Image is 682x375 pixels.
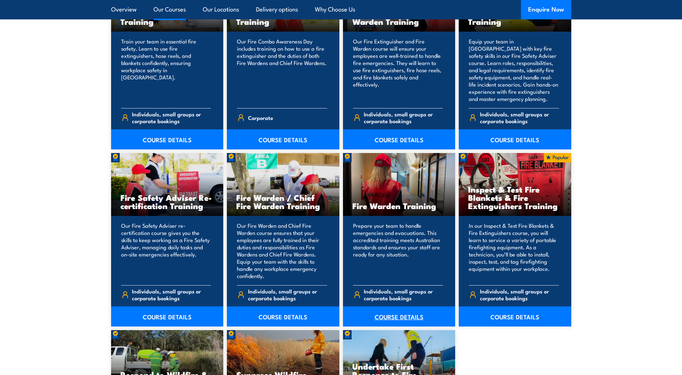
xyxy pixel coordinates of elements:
h3: Inspect & Test Fire Blankets & Fire Extinguishers Training [468,185,562,210]
p: Prepare your team to handle emergencies and evacuations. This accredited training meets Australia... [353,222,443,279]
h3: Fire Warden Training [352,202,446,210]
a: COURSE DETAILS [459,129,571,149]
a: COURSE DETAILS [227,306,339,327]
a: COURSE DETAILS [343,306,456,327]
h3: Fire Warden / Chief Fire Warden Training [236,193,330,210]
p: In our Inspect & Test Fire Blankets & Fire Extinguishers course, you will learn to service a vari... [469,222,559,279]
a: COURSE DETAILS [343,129,456,149]
h3: Fire Extinguisher / Fire Warden Training [352,9,446,26]
a: COURSE DETAILS [111,129,224,149]
p: Our Fire Combo Awareness Day includes training on how to use a fire extinguisher and the duties o... [237,38,327,102]
a: COURSE DETAILS [111,306,224,327]
p: Equip your team in [GEOGRAPHIC_DATA] with key fire safety skills in our Fire Safety Adviser cours... [469,38,559,102]
p: Our Fire Warden and Chief Fire Warden course ensures that your employees are fully trained in the... [237,222,327,279]
h3: Fire Extinguisher Training [120,9,214,26]
span: Individuals, small groups or corporate bookings [480,288,559,301]
p: Train your team in essential fire safety. Learn to use fire extinguishers, hose reels, and blanke... [121,38,211,102]
p: Our Fire Extinguisher and Fire Warden course will ensure your employees are well-trained to handl... [353,38,443,102]
span: Individuals, small groups or corporate bookings [364,111,443,124]
span: Individuals, small groups or corporate bookings [132,288,211,301]
span: Corporate [248,112,273,123]
a: COURSE DETAILS [227,129,339,149]
span: Individuals, small groups or corporate bookings [132,111,211,124]
span: Individuals, small groups or corporate bookings [480,111,559,124]
span: Individuals, small groups or corporate bookings [364,288,443,301]
h3: Fire Safety Adviser Training [468,9,562,26]
p: Our Fire Safety Adviser re-certification course gives you the skills to keep working as a Fire Sa... [121,222,211,279]
h3: Fire Safety Adviser Re-certification Training [120,193,214,210]
span: Individuals, small groups or corporate bookings [248,288,327,301]
a: COURSE DETAILS [459,306,571,327]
